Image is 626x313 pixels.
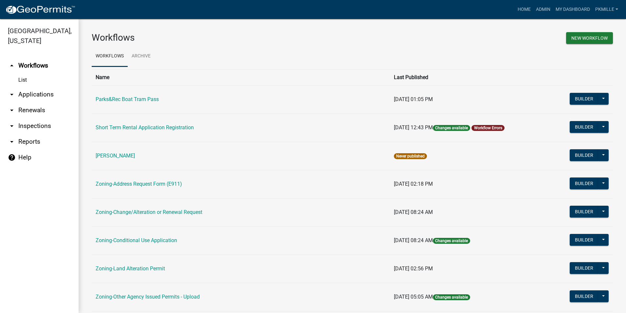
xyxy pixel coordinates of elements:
span: [DATE] 12:43 PM [394,124,433,131]
button: New Workflow [566,32,613,44]
span: [DATE] 02:56 PM [394,265,433,272]
button: Builder [570,177,598,189]
a: Short Term Rental Application Registration [96,124,194,131]
i: arrow_drop_down [8,138,16,146]
button: Builder [570,149,598,161]
a: Workflow Errors [474,126,502,130]
a: pkmille [593,3,621,16]
span: Changes available [433,294,470,300]
button: Builder [570,262,598,274]
span: [DATE] 08:24 AM [394,237,433,243]
a: Zoning-Address Request Form (E911) [96,181,182,187]
span: [DATE] 05:05 AM [394,294,433,300]
span: Changes available [433,238,470,244]
button: Builder [570,206,598,218]
a: Zoning-Conditional Use Application [96,237,177,243]
button: Builder [570,93,598,105]
a: [PERSON_NAME] [96,153,135,159]
button: Builder [570,121,598,133]
span: Changes available [433,125,470,131]
a: Zoning-Other Agency Issued Permits - Upload [96,294,200,300]
a: Admin [533,3,553,16]
i: arrow_drop_down [8,122,16,130]
a: Zoning-Land Alteration Permit [96,265,165,272]
span: [DATE] 02:18 PM [394,181,433,187]
a: Home [515,3,533,16]
i: arrow_drop_down [8,106,16,114]
th: Name [92,69,390,85]
h3: Workflows [92,32,347,43]
button: Builder [570,290,598,302]
a: Zoning-Change/Alteration or Renewal Request [96,209,202,215]
a: Archive [128,46,155,67]
button: Builder [570,234,598,246]
a: My Dashboard [553,3,593,16]
span: Never published [394,153,427,159]
th: Last Published [390,69,549,85]
span: [DATE] 08:24 AM [394,209,433,215]
i: help [8,154,16,161]
a: Parks&Rec Boat Tram Pass [96,96,159,102]
i: arrow_drop_down [8,91,16,98]
span: [DATE] 01:05 PM [394,96,433,102]
a: Workflows [92,46,128,67]
i: arrow_drop_up [8,62,16,70]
